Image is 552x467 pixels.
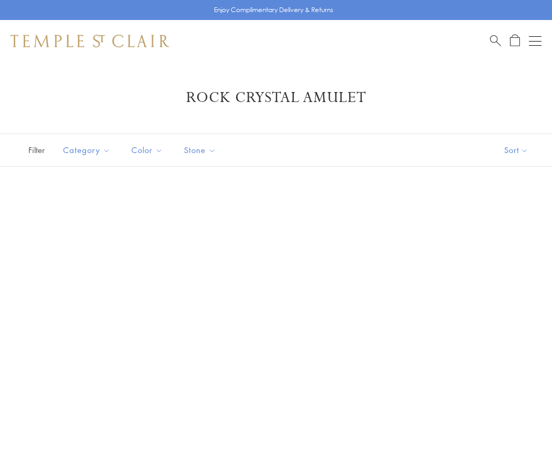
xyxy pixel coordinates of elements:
[58,144,118,157] span: Category
[55,138,118,162] button: Category
[11,35,169,47] img: Temple St. Clair
[490,34,501,47] a: Search
[26,88,526,107] h1: Rock Crystal Amulet
[510,34,520,47] a: Open Shopping Bag
[126,144,171,157] span: Color
[214,5,333,15] p: Enjoy Complimentary Delivery & Returns
[529,35,541,47] button: Open navigation
[124,138,171,162] button: Color
[481,134,552,166] button: Show sort by
[179,144,224,157] span: Stone
[176,138,224,162] button: Stone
